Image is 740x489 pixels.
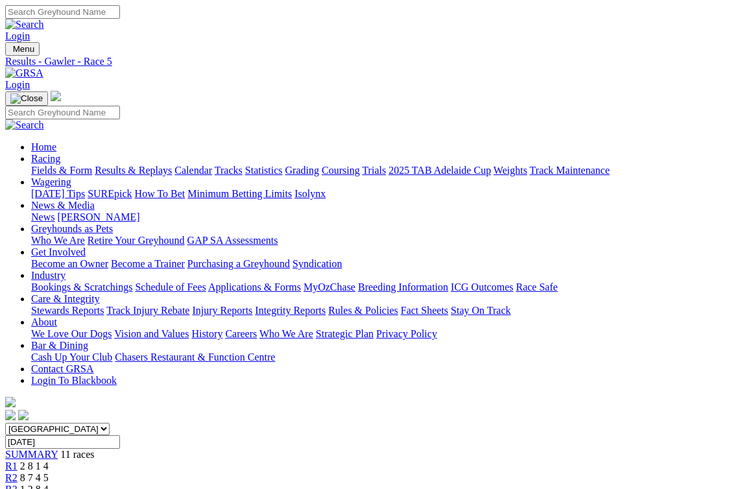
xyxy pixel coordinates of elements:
a: Retire Your Greyhound [88,235,185,246]
a: How To Bet [135,188,185,199]
a: Track Maintenance [530,165,610,176]
a: Login To Blackbook [31,375,117,386]
a: Minimum Betting Limits [187,188,292,199]
a: Vision and Values [114,328,189,339]
a: News & Media [31,200,95,211]
span: 2 8 1 4 [20,460,49,471]
a: Who We Are [259,328,313,339]
div: Wagering [31,188,735,200]
img: GRSA [5,67,43,79]
a: Get Involved [31,246,86,257]
a: Results & Replays [95,165,172,176]
button: Toggle navigation [5,42,40,56]
a: Weights [494,165,527,176]
a: Home [31,141,56,152]
a: Breeding Information [358,281,448,292]
img: twitter.svg [18,410,29,420]
a: Rules & Policies [328,305,398,316]
span: Menu [13,44,34,54]
a: Coursing [322,165,360,176]
a: Contact GRSA [31,363,93,374]
a: Login [5,79,30,90]
img: logo-grsa-white.png [51,91,61,101]
a: Calendar [174,165,212,176]
a: Bookings & Scratchings [31,281,132,292]
a: Become a Trainer [111,258,185,269]
a: ICG Outcomes [451,281,513,292]
img: logo-grsa-white.png [5,397,16,407]
div: Get Involved [31,258,735,270]
input: Select date [5,435,120,449]
a: MyOzChase [304,281,355,292]
a: [DATE] Tips [31,188,85,199]
a: Grading [285,165,319,176]
a: R2 [5,472,18,483]
a: R1 [5,460,18,471]
a: Fact Sheets [401,305,448,316]
a: Fields & Form [31,165,92,176]
a: Racing [31,153,60,164]
a: SUREpick [88,188,132,199]
a: Syndication [292,258,342,269]
input: Search [5,5,120,19]
div: Bar & Dining [31,352,735,363]
div: Racing [31,165,735,176]
a: Cash Up Your Club [31,352,112,363]
a: Who We Are [31,235,85,246]
a: Isolynx [294,188,326,199]
a: SUMMARY [5,449,58,460]
span: 11 races [60,449,94,460]
a: About [31,316,57,328]
a: Careers [225,328,257,339]
div: Greyhounds as Pets [31,235,735,246]
a: [PERSON_NAME] [57,211,139,222]
img: Search [5,19,44,30]
a: Care & Integrity [31,293,100,304]
a: Greyhounds as Pets [31,223,113,234]
a: Privacy Policy [376,328,437,339]
a: Wagering [31,176,71,187]
a: We Love Our Dogs [31,328,112,339]
a: News [31,211,54,222]
a: History [191,328,222,339]
a: Tracks [215,165,243,176]
a: Integrity Reports [255,305,326,316]
a: Chasers Restaurant & Function Centre [115,352,275,363]
a: Race Safe [516,281,557,292]
div: Industry [31,281,735,293]
a: Trials [362,165,386,176]
div: About [31,328,735,340]
img: facebook.svg [5,410,16,420]
input: Search [5,106,120,119]
a: Industry [31,270,66,281]
img: Close [10,93,43,104]
a: Results - Gawler - Race 5 [5,56,735,67]
a: Purchasing a Greyhound [187,258,290,269]
a: Stay On Track [451,305,510,316]
button: Toggle navigation [5,91,48,106]
a: Schedule of Fees [135,281,206,292]
a: 2025 TAB Adelaide Cup [388,165,491,176]
a: Bar & Dining [31,340,88,351]
a: Track Injury Rebate [106,305,189,316]
span: 8 7 4 5 [20,472,49,483]
a: Injury Reports [192,305,252,316]
div: News & Media [31,211,735,223]
a: Strategic Plan [316,328,374,339]
div: Care & Integrity [31,305,735,316]
a: Become an Owner [31,258,108,269]
a: Login [5,30,30,42]
a: Applications & Forms [208,281,301,292]
img: Search [5,119,44,131]
a: Stewards Reports [31,305,104,316]
a: Statistics [245,165,283,176]
a: GAP SA Assessments [187,235,278,246]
